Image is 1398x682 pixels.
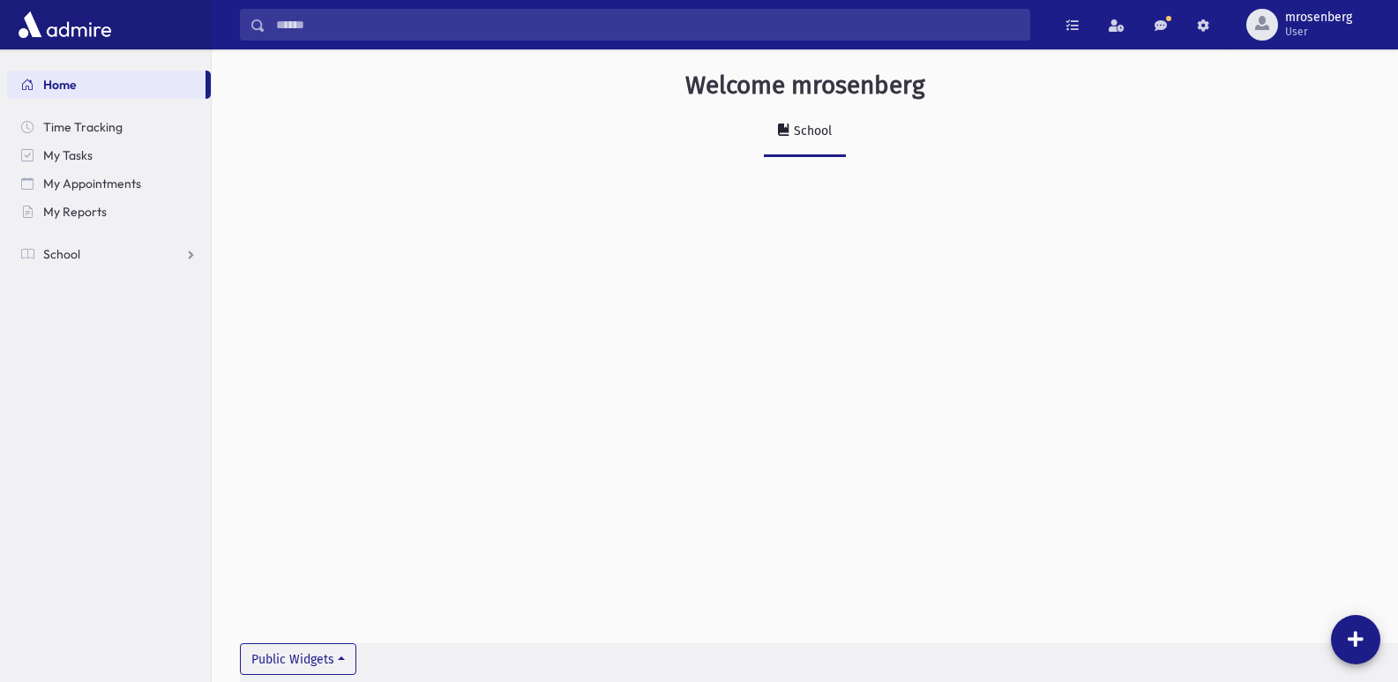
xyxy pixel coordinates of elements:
[790,124,832,139] div: School
[7,169,211,198] a: My Appointments
[240,643,356,675] button: Public Widgets
[1285,11,1352,25] span: mrosenberg
[43,246,80,262] span: School
[7,198,211,226] a: My Reports
[265,9,1029,41] input: Search
[1285,25,1352,39] span: User
[43,204,107,220] span: My Reports
[43,147,93,163] span: My Tasks
[7,141,211,169] a: My Tasks
[7,240,211,268] a: School
[7,113,211,141] a: Time Tracking
[43,176,141,191] span: My Appointments
[14,7,116,42] img: AdmirePro
[7,71,206,99] a: Home
[43,119,123,135] span: Time Tracking
[43,77,77,93] span: Home
[685,71,925,101] h3: Welcome mrosenberg
[764,108,846,157] a: School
